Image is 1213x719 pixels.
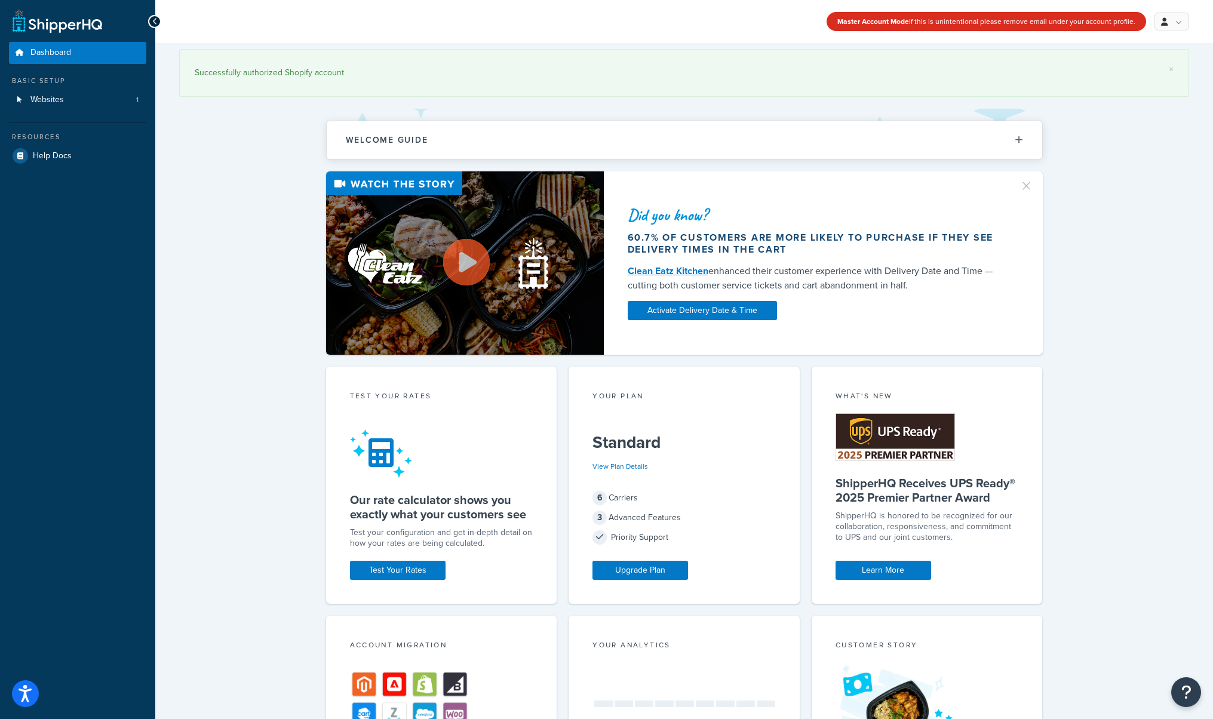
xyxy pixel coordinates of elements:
div: Your Analytics [592,640,776,653]
p: ShipperHQ is honored to be recognized for our collaboration, responsiveness, and commitment to UP... [836,511,1019,543]
a: Websites1 [9,89,146,111]
a: Help Docs [9,145,146,167]
div: Test your configuration and get in-depth detail on how your rates are being calculated. [350,527,533,549]
div: Resources [9,132,146,142]
div: 60.7% of customers are more likely to purchase if they see delivery times in the cart [628,232,1005,256]
li: Websites [9,89,146,111]
span: 6 [592,491,607,505]
a: Dashboard [9,42,146,64]
div: Account Migration [350,640,533,653]
span: Help Docs [33,151,72,161]
h2: Welcome Guide [346,136,428,145]
span: 1 [136,95,139,105]
span: 3 [592,511,607,525]
button: Welcome Guide [327,121,1042,159]
a: Activate Delivery Date & Time [628,301,777,320]
div: Test your rates [350,391,533,404]
div: enhanced their customer experience with Delivery Date and Time — cutting both customer service ti... [628,264,1005,293]
h5: ShipperHQ Receives UPS Ready® 2025 Premier Partner Award [836,476,1019,505]
a: × [1169,64,1174,74]
a: Test Your Rates [350,561,446,580]
h5: Our rate calculator shows you exactly what your customers see [350,493,533,521]
a: View Plan Details [592,461,648,472]
h5: Standard [592,433,776,452]
span: Websites [30,95,64,105]
div: Advanced Features [592,509,776,526]
div: Successfully authorized Shopify account [195,64,1174,81]
div: Basic Setup [9,76,146,86]
div: Your Plan [592,391,776,404]
a: Upgrade Plan [592,561,688,580]
span: Dashboard [30,48,71,58]
div: Carriers [592,490,776,506]
div: Did you know? [628,207,1005,223]
img: Video thumbnail [326,171,604,355]
a: Learn More [836,561,931,580]
button: Open Resource Center [1171,677,1201,707]
div: If this is unintentional please remove email under your account profile. [827,12,1146,31]
div: What's New [836,391,1019,404]
div: Customer Story [836,640,1019,653]
div: Priority Support [592,529,776,546]
strong: Master Account Mode [837,16,909,27]
a: Clean Eatz Kitchen [628,264,708,278]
